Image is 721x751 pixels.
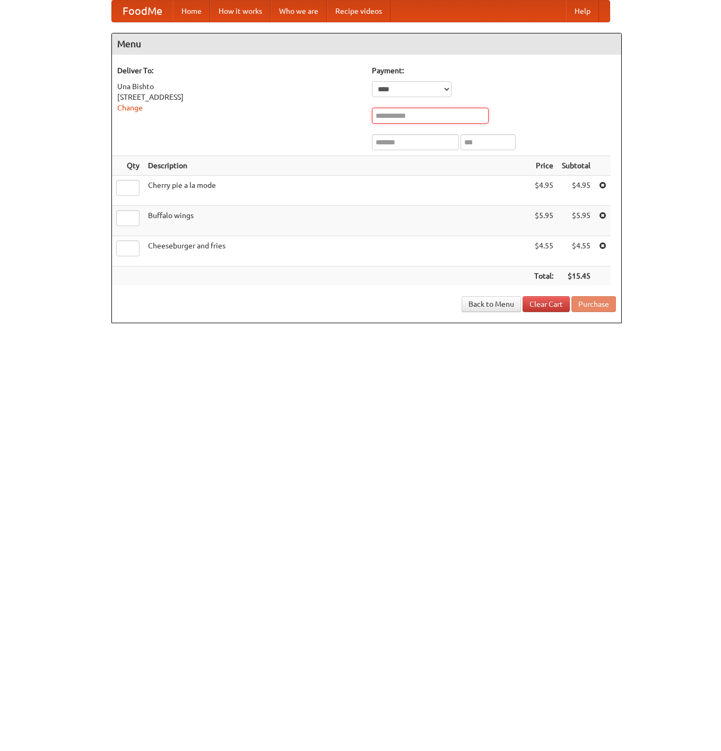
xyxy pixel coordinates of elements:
[144,176,530,206] td: Cherry pie a la mode
[144,156,530,176] th: Description
[112,156,144,176] th: Qty
[327,1,390,22] a: Recipe videos
[210,1,271,22] a: How it works
[271,1,327,22] a: Who we are
[372,65,616,76] h5: Payment:
[530,206,558,236] td: $5.95
[558,236,595,266] td: $4.55
[112,1,173,22] a: FoodMe
[558,266,595,286] th: $15.45
[117,81,361,92] div: Una Bishto
[530,156,558,176] th: Price
[462,296,521,312] a: Back to Menu
[523,296,570,312] a: Clear Cart
[530,266,558,286] th: Total:
[144,206,530,236] td: Buffalo wings
[144,236,530,266] td: Cheeseburger and fries
[530,176,558,206] td: $4.95
[173,1,210,22] a: Home
[558,156,595,176] th: Subtotal
[571,296,616,312] button: Purchase
[117,65,361,76] h5: Deliver To:
[566,1,599,22] a: Help
[112,33,621,55] h4: Menu
[530,236,558,266] td: $4.55
[558,206,595,236] td: $5.95
[117,92,361,102] div: [STREET_ADDRESS]
[558,176,595,206] td: $4.95
[117,103,143,112] a: Change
